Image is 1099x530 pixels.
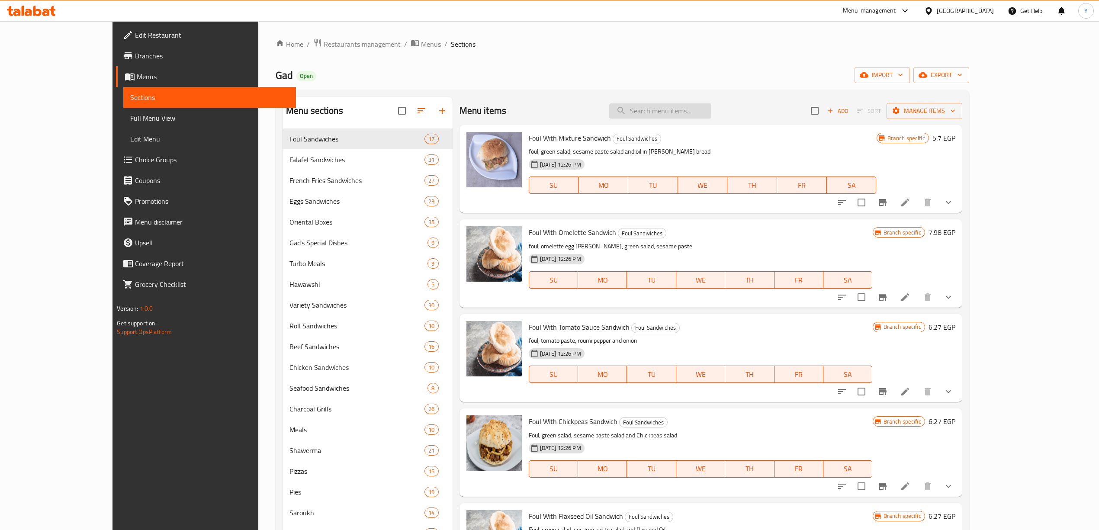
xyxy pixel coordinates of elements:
[276,39,969,50] nav: breadcrumb
[283,274,453,295] div: Hawawshi5
[289,300,424,310] span: Variety Sandwiches
[313,39,401,50] a: Restaurants management
[806,102,824,120] span: Select section
[427,279,438,289] div: items
[289,466,424,476] div: Pizzas
[425,218,438,226] span: 35
[432,100,453,121] button: Add section
[625,512,673,522] span: Foul Sandwiches
[529,321,630,334] span: Foul With Tomato Sauce Sandwich
[929,510,955,522] h6: 6.27 EGP
[289,508,424,518] span: Saroukh
[283,419,453,440] div: Meals10
[943,481,954,491] svg: Show Choices
[681,179,724,192] span: WE
[123,108,296,128] a: Full Menu View
[900,386,910,397] a: Edit menu item
[943,197,954,208] svg: Show Choices
[425,405,438,413] span: 26
[324,39,401,49] span: Restaurants management
[466,415,522,471] img: Foul With Chickpeas Sandwich
[289,362,424,373] span: Chicken Sandwiches
[729,463,771,475] span: TH
[135,196,289,206] span: Promotions
[135,51,289,61] span: Branches
[425,197,438,206] span: 23
[620,418,667,427] span: Foul Sandwiches
[404,39,407,49] li: /
[824,104,852,118] button: Add
[425,426,438,434] span: 10
[425,343,438,351] span: 16
[872,287,893,308] button: Branch-specific-item
[137,71,289,82] span: Menus
[289,175,424,186] div: French Fries Sandwiches
[880,512,925,520] span: Branch specific
[427,383,438,393] div: items
[533,179,575,192] span: SU
[466,321,522,376] img: Foul With Tomato Sauce Sandwich
[444,39,447,49] li: /
[283,336,453,357] div: Beef Sandwiches16
[424,321,438,331] div: items
[774,460,823,478] button: FR
[529,177,579,194] button: SU
[852,193,871,212] span: Select to update
[424,175,438,186] div: items
[428,280,438,289] span: 5
[425,135,438,143] span: 17
[116,149,296,170] a: Choice Groups
[460,104,507,117] h2: Menu items
[777,177,827,194] button: FR
[618,228,666,238] span: Foul Sandwiches
[529,460,578,478] button: SU
[289,154,424,165] span: Falafel Sandwiches
[537,255,585,263] span: [DATE] 12:26 PM
[289,217,424,227] div: Oriental Boxes
[428,260,438,268] span: 9
[283,212,453,232] div: Oriental Boxes35
[533,274,575,286] span: SU
[826,106,849,116] span: Add
[920,70,962,80] span: export
[135,217,289,227] span: Menu disclaimer
[880,323,925,331] span: Branch specific
[609,103,711,119] input: search
[289,134,424,144] span: Foul Sandwiches
[529,510,623,523] span: Foul With Flaxseed Oil Sandwich
[824,104,852,118] span: Add item
[424,134,438,144] div: items
[289,321,424,331] span: Roll Sandwiches
[283,482,453,502] div: Pies19
[676,366,725,383] button: WE
[424,362,438,373] div: items
[289,258,428,269] span: Turbo Meals
[855,67,910,83] button: import
[289,424,424,435] div: Meals
[289,383,428,393] span: Seafood Sandwiches
[283,502,453,523] div: Saroukh14
[425,488,438,496] span: 19
[283,357,453,378] div: Chicken Sandwiches10
[917,287,938,308] button: delete
[827,463,869,475] span: SA
[929,321,955,333] h6: 6.27 EGP
[582,368,623,381] span: MO
[630,463,672,475] span: TU
[830,179,873,192] span: SA
[938,381,959,402] button: show more
[537,444,585,452] span: [DATE] 12:26 PM
[283,440,453,461] div: Shawerma21
[832,287,852,308] button: sort-choices
[938,287,959,308] button: show more
[289,238,428,248] span: Gad's Special Dishes
[425,322,438,330] span: 10
[529,271,578,289] button: SU
[116,170,296,191] a: Coupons
[116,274,296,295] a: Grocery Checklist
[427,258,438,269] div: items
[135,154,289,165] span: Choice Groups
